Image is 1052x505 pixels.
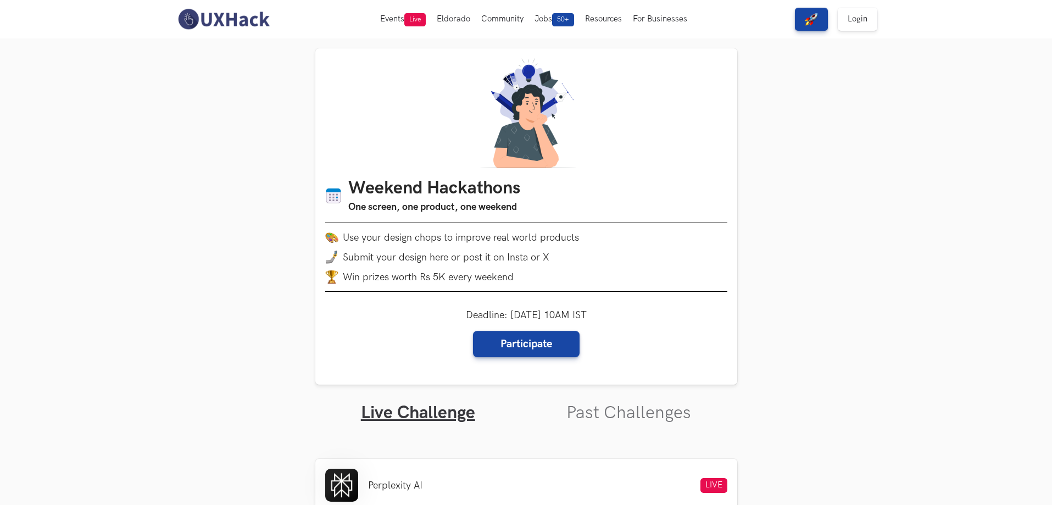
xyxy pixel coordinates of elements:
span: Submit your design here or post it on Insta or X [343,252,549,263]
a: Live Challenge [361,402,475,424]
a: Past Challenges [566,402,691,424]
a: Login [838,8,877,31]
img: trophy.png [325,270,338,284]
li: Use your design chops to improve real world products [325,231,727,244]
img: UXHack-logo.png [175,8,272,31]
li: Win prizes worth Rs 5K every weekend [325,270,727,284]
span: Live [404,13,426,26]
div: Deadline: [DATE] 10AM IST [466,309,587,357]
img: A designer thinking [474,58,579,168]
h1: Weekend Hackathons [348,178,520,199]
img: Calendar icon [325,187,342,204]
img: palette.png [325,231,338,244]
span: LIVE [700,478,727,493]
h3: One screen, one product, one weekend [348,199,520,215]
a: Participate [473,331,580,357]
span: 50+ [552,13,574,26]
li: Perplexity AI [368,480,422,491]
ul: Tabs Interface [315,385,737,424]
img: mobile-in-hand.png [325,251,338,264]
img: rocket [805,13,818,26]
